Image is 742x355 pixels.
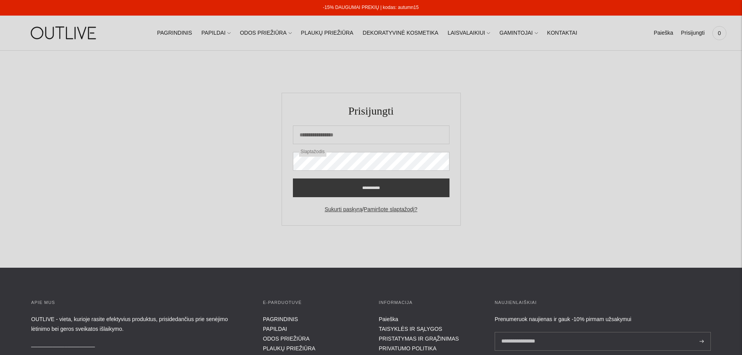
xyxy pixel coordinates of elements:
a: Paieška [379,316,398,322]
a: GAMINTOJAI [499,25,538,42]
a: PAPILDAI [263,326,287,332]
a: PAGRINDINIS [263,316,298,322]
h3: Naujienlaiškiai [495,299,711,307]
span: 0 [714,28,725,39]
h3: INFORMACIJA [379,299,479,307]
div: / [293,205,449,214]
a: PRISTATYMAS IR GRĄŽINIMAS [379,336,459,342]
a: PLAUKŲ PRIEŽIŪRA [263,345,315,351]
a: 0 [712,25,726,42]
div: Prenumeruok naujienas ir gauk -10% pirmam užsakymui [495,314,711,324]
a: PAGRINDINIS [157,25,192,42]
a: Prisijungti [681,25,705,42]
a: DEKORATYVINĖ KOSMETIKA [363,25,438,42]
a: KONTAKTAI [547,25,577,42]
p: _____________________ [31,339,247,349]
img: OUTLIVE [16,19,113,46]
a: TAISYKLĖS IR SĄLYGOS [379,326,442,332]
a: ODOS PRIEŽIŪRA [263,336,310,342]
p: OUTLIVE - vieta, kurioje rasite efektyvius produktus, prisidedančius prie senėjimo lėtinimo bei g... [31,314,247,334]
h3: E-parduotuvė [263,299,363,307]
a: ODOS PRIEŽIŪRA [240,25,292,42]
a: LAISVALAIKIUI [448,25,490,42]
a: PRIVATUMO POLITIKA [379,345,437,351]
a: Sukurti paskyrą [324,206,362,212]
a: -15% DAUGUMAI PREKIŲ | kodas: autumn15 [323,5,419,10]
a: PAPILDAI [201,25,231,42]
label: Slaptažodis [299,147,326,157]
h1: Prisijungti [293,104,449,118]
a: Pamiršote slaptažodį? [364,206,418,212]
h3: APIE MUS [31,299,247,307]
a: PLAUKŲ PRIEŽIŪRA [301,25,354,42]
a: Paieška [654,25,673,42]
